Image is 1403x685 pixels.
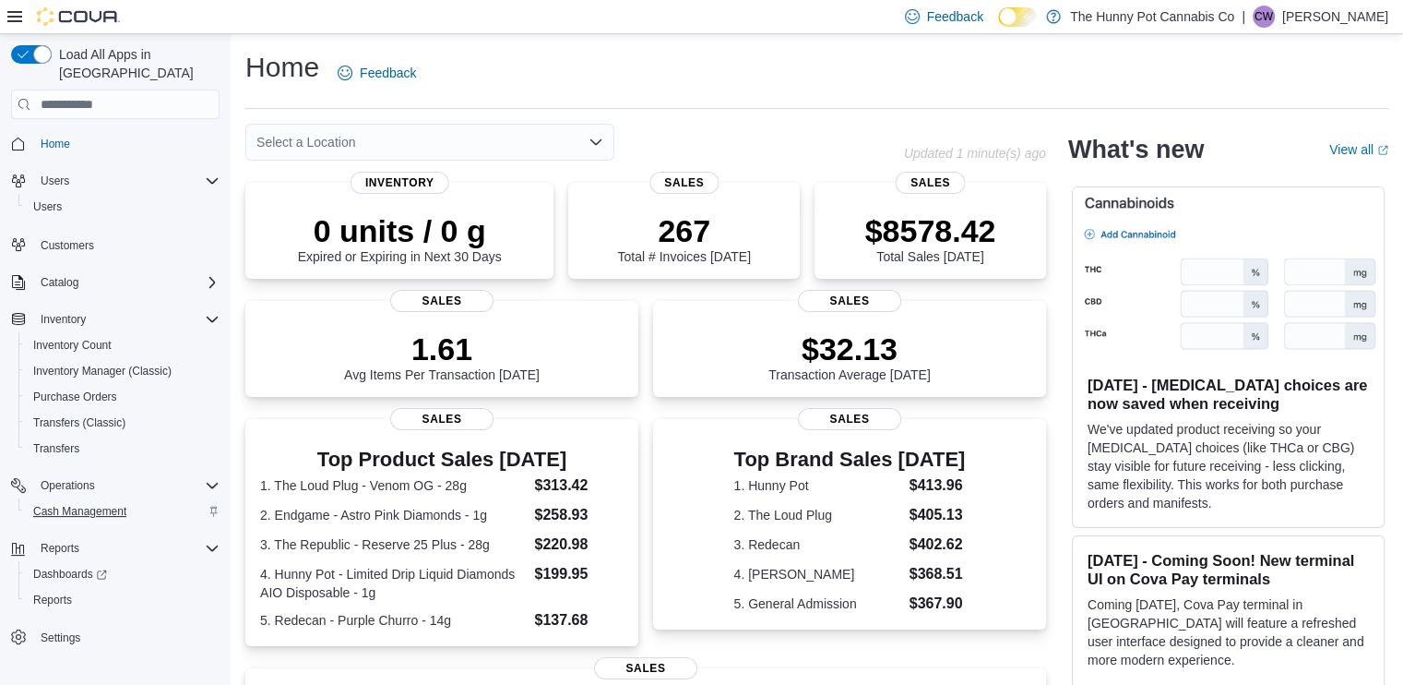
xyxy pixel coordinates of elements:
p: | [1242,6,1245,28]
dd: $313.42 [534,475,623,497]
a: Inventory Manager (Classic) [26,360,179,382]
span: Inventory Count [33,338,112,353]
span: Sales [649,172,719,194]
h2: What's new [1068,135,1204,164]
span: Sales [390,290,493,312]
dd: $137.68 [534,609,623,631]
dt: 1. The Loud Plug - Venom OG - 28g [260,476,527,495]
button: Users [18,194,227,220]
div: Avg Items Per Transaction [DATE] [344,330,540,382]
span: Transfers (Classic) [26,412,220,434]
dt: 5. Redecan - Purple Churro - 14g [260,611,527,630]
a: Users [26,196,69,218]
span: Sales [390,408,493,430]
span: Customers [41,238,94,253]
button: Users [33,170,77,192]
input: Dark Mode [998,7,1037,27]
dd: $368.51 [910,563,966,585]
span: Reports [33,537,220,559]
dt: 5. General Admission [734,595,902,613]
h3: [DATE] - [MEDICAL_DATA] choices are now saved when receiving [1088,376,1369,413]
span: Sales [594,657,697,679]
button: Operations [33,475,102,497]
dt: 3. Redecan [734,535,902,554]
div: Total Sales [DATE] [865,212,996,264]
span: Users [26,196,220,218]
button: Transfers (Classic) [18,410,227,436]
span: Sales [798,290,901,312]
a: Inventory Count [26,334,119,356]
span: Reports [33,593,72,607]
span: Dark Mode [998,27,999,28]
a: Customers [33,234,101,257]
h3: Top Brand Sales [DATE] [734,449,966,471]
a: Purchase Orders [26,386,125,408]
span: Catalog [33,271,220,294]
span: Operations [41,478,95,493]
span: Inventory [41,312,86,327]
span: Inventory Count [26,334,220,356]
span: Inventory [33,308,220,330]
button: Open list of options [589,135,603,150]
p: 267 [617,212,750,249]
span: Dashboards [33,567,107,582]
dd: $258.93 [534,504,623,526]
span: Home [41,137,70,151]
a: Dashboards [26,563,114,585]
p: 0 units / 0 g [298,212,502,249]
dt: 1. Hunny Pot [734,476,902,495]
h1: Home [245,49,319,86]
span: Cash Management [33,504,126,519]
a: Dashboards [18,561,227,587]
span: Transfers (Classic) [33,415,125,430]
span: Sales [896,172,965,194]
button: Reports [4,535,227,561]
div: Cassidy Wales [1253,6,1275,28]
a: Cash Management [26,500,134,523]
button: Settings [4,624,227,651]
span: CW [1254,6,1273,28]
button: Inventory [4,306,227,332]
button: Inventory [33,308,93,330]
span: Dashboards [26,563,220,585]
a: Home [33,133,77,155]
button: Inventory Count [18,332,227,358]
dd: $402.62 [910,534,966,556]
button: Cash Management [18,499,227,524]
span: Reports [26,589,220,611]
p: Updated 1 minute(s) ago [904,146,1046,161]
button: Transfers [18,436,227,462]
h3: [DATE] - Coming Soon! New terminal UI on Cova Pay terminals [1088,551,1369,588]
span: Feedback [360,64,416,82]
dt: 3. The Republic - Reserve 25 Plus - 28g [260,535,527,554]
p: We've updated product receiving so your [MEDICAL_DATA] choices (like THCa or CBG) stay visible fo... [1088,420,1369,512]
p: 1.61 [344,330,540,367]
span: Users [33,170,220,192]
a: Feedback [330,54,423,91]
button: Users [4,168,227,194]
span: Transfers [26,438,220,460]
button: Operations [4,473,227,499]
p: [PERSON_NAME] [1282,6,1388,28]
p: The Hunny Pot Cannabis Co [1070,6,1234,28]
h3: Top Product Sales [DATE] [260,449,624,471]
dd: $199.95 [534,563,623,585]
dt: 2. The Loud Plug [734,506,902,524]
span: Settings [33,626,220,649]
span: Settings [41,631,80,645]
button: Home [4,130,227,157]
button: Catalog [33,271,86,294]
div: Expired or Expiring in Next 30 Days [298,212,502,264]
button: Purchase Orders [18,384,227,410]
span: Reports [41,541,79,556]
button: Catalog [4,270,227,295]
span: Feedback [927,7,983,26]
span: Catalog [41,275,78,290]
dt: 4. Hunny Pot - Limited Drip Liquid Diamonds AIO Disposable - 1g [260,565,527,602]
span: Inventory Manager (Classic) [26,360,220,382]
span: Customers [33,233,220,256]
dt: 2. Endgame - Astro Pink Diamonds - 1g [260,506,527,524]
span: Inventory Manager (Classic) [33,364,172,379]
dd: $405.13 [910,504,966,526]
button: Reports [18,587,227,613]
